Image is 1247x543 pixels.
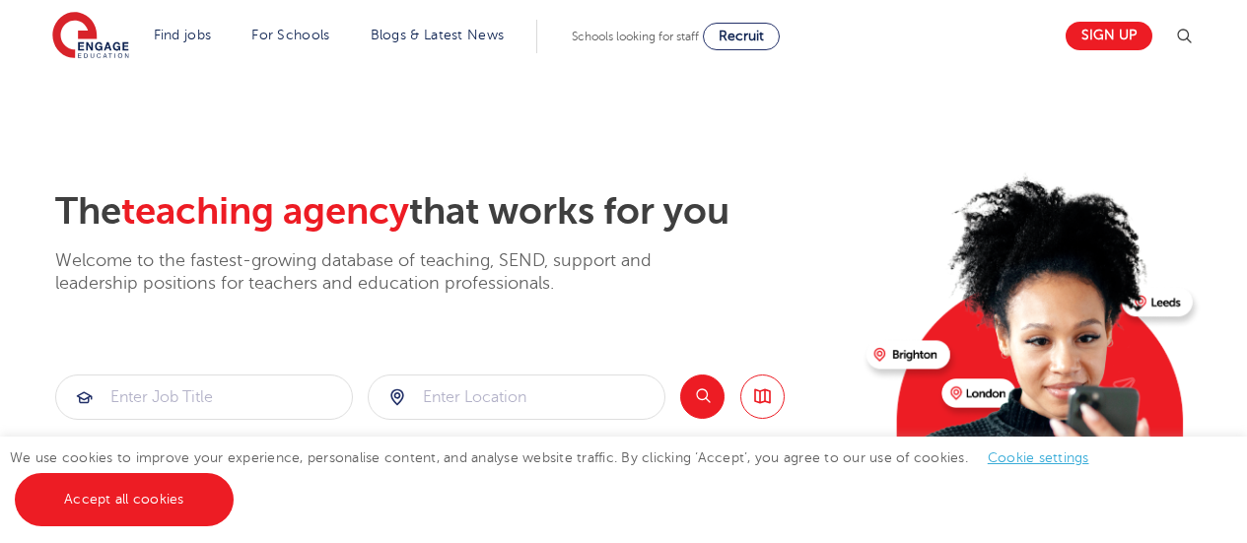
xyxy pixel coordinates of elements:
input: Submit [369,375,664,419]
a: Accept all cookies [15,473,234,526]
a: For Schools [251,28,329,42]
span: Schools looking for staff [572,30,699,43]
h2: The that works for you [55,189,851,235]
div: Submit [368,374,665,420]
a: Recruit [703,23,780,50]
input: Submit [56,375,352,419]
div: Submit [55,374,353,420]
button: Search [680,374,725,419]
p: Welcome to the fastest-growing database of teaching, SEND, support and leadership positions for t... [55,249,706,296]
span: teaching agency [121,190,409,233]
span: Recruit [719,29,764,43]
span: We use cookies to improve your experience, personalise content, and analyse website traffic. By c... [10,450,1109,507]
a: Sign up [1066,22,1152,50]
img: Engage Education [52,12,129,61]
a: Blogs & Latest News [371,28,505,42]
a: Find jobs [154,28,212,42]
a: Cookie settings [988,450,1089,465]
